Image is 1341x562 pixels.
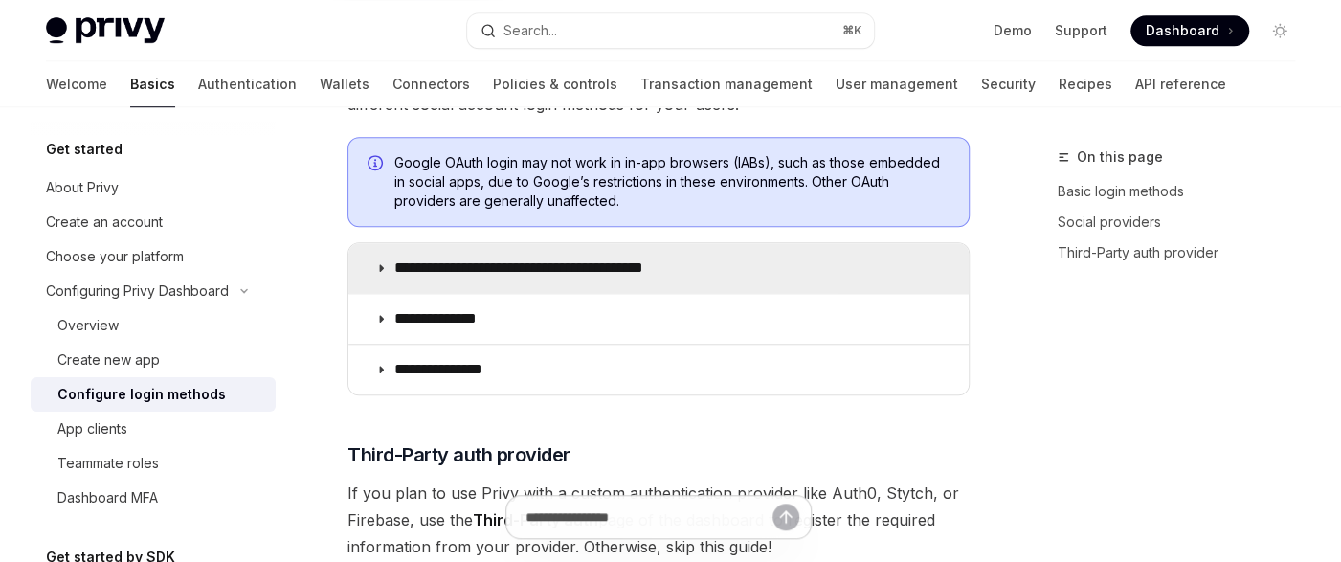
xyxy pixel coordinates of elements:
a: Policies & controls [493,61,617,107]
button: Send message [772,504,799,530]
a: Social providers [1058,207,1310,237]
a: Third-Party auth provider [1058,237,1310,268]
a: Welcome [46,61,107,107]
div: Teammate roles [57,452,159,475]
a: Teammate roles [31,446,276,481]
a: Basics [130,61,175,107]
button: Toggle Configuring Privy Dashboard section [31,274,276,308]
img: light logo [46,17,165,44]
span: ⌘ K [842,23,862,38]
svg: Info [368,155,387,174]
a: Basic login methods [1058,176,1310,207]
a: Connectors [392,61,470,107]
a: Dashboard MFA [31,481,276,515]
a: API reference [1135,61,1226,107]
a: Authentication [198,61,297,107]
h5: Get started [46,138,123,161]
button: Toggle dark mode [1264,15,1295,46]
a: Support [1055,21,1107,40]
button: Open search [467,13,873,48]
span: Google OAuth login may not work in in-app browsers (IABs), such as those embedded in social apps,... [394,153,950,211]
a: Overview [31,308,276,343]
a: Choose your platform [31,239,276,274]
span: On this page [1077,146,1163,169]
div: Configure login methods [57,383,226,406]
a: Security [981,61,1036,107]
a: Dashboard [1130,15,1249,46]
a: Transaction management [640,61,813,107]
div: About Privy [46,176,119,199]
div: Create an account [46,211,163,234]
a: App clients [31,412,276,446]
a: Create an account [31,205,276,239]
a: Configure login methods [31,377,276,412]
a: Create new app [31,343,276,377]
div: Configuring Privy Dashboard [46,280,229,303]
a: User management [836,61,958,107]
div: Search... [503,19,557,42]
span: Dashboard [1146,21,1219,40]
a: Wallets [320,61,369,107]
div: Overview [57,314,119,337]
a: About Privy [31,170,276,205]
div: Create new app [57,348,160,371]
a: Recipes [1059,61,1112,107]
input: Ask a question... [525,496,772,538]
div: Dashboard MFA [57,486,158,509]
a: Demo [994,21,1032,40]
div: App clients [57,417,127,440]
div: Choose your platform [46,245,184,268]
span: If you plan to use Privy with a custom authentication provider like Auth0, Stytch, or Firebase, u... [347,480,970,560]
span: Third-Party auth provider [347,441,570,468]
